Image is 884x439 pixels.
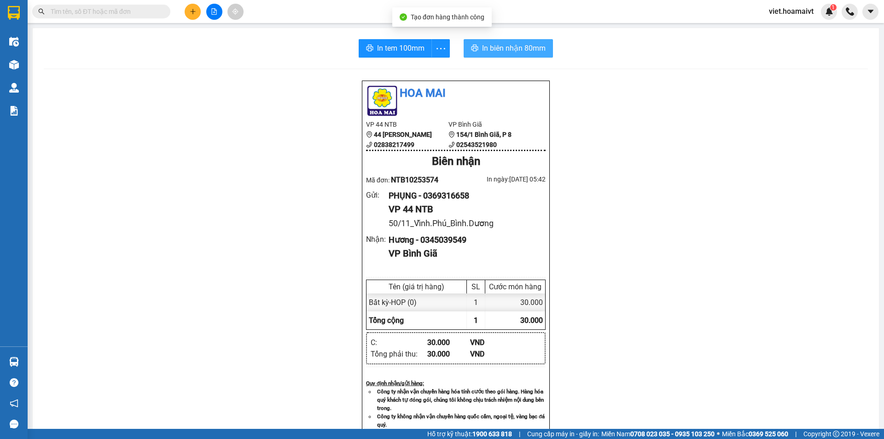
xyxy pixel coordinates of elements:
img: logo-vxr [8,6,20,20]
img: icon-new-feature [825,7,833,16]
div: Gửi : [366,189,389,201]
b: 02543521980 [456,141,497,148]
span: Miền Nam [601,429,715,439]
img: warehouse-icon [9,83,19,93]
div: Mã đơn: [366,174,456,186]
div: VP 44 NTB [389,202,538,217]
span: Hỗ trợ kỹ thuật: [427,429,512,439]
li: VP 44 NTB [366,119,448,129]
div: VND [470,348,513,360]
div: C : [371,337,427,348]
span: plus [190,8,196,15]
span: more [432,43,449,54]
span: 1 [474,316,478,325]
div: Tổng phải thu : [371,348,427,360]
span: printer [366,44,373,53]
span: Bất kỳ - HOP (0) [369,298,417,307]
div: 50/11_Vĩnh.Phú_Bình.Dương [389,217,538,230]
span: search [38,8,45,15]
span: ⚪️ [717,432,720,436]
div: Quy định nhận/gửi hàng : [366,379,546,387]
span: phone [366,141,372,148]
span: Tạo đơn hàng thành công [411,13,484,21]
button: printerIn tem 100mm [359,39,432,58]
span: Cung cấp máy in - giấy in: [527,429,599,439]
strong: 1900 633 818 [472,430,512,438]
span: environment [448,131,455,138]
b: 44 [PERSON_NAME] [374,131,432,138]
span: Tổng cộng [369,316,404,325]
button: plus [185,4,201,20]
span: | [795,429,797,439]
img: phone-icon [846,7,854,16]
span: NTB10253574 [391,176,438,184]
span: environment [366,131,372,138]
div: Cước món hàng [488,282,543,291]
span: question-circle [10,378,18,387]
div: VND [470,337,513,348]
b: 02838217499 [374,141,414,148]
img: warehouse-icon [9,37,19,47]
span: aim [232,8,238,15]
input: Tìm tên, số ĐT hoặc mã đơn [51,6,159,17]
img: logo.jpg [366,85,398,117]
div: 30.000 [427,348,470,360]
div: PHỤNG - 0369316658 [389,189,538,202]
span: | [519,429,520,439]
button: aim [227,4,244,20]
span: notification [10,399,18,408]
img: solution-icon [9,106,19,116]
div: Biên nhận [366,153,546,170]
span: caret-down [867,7,875,16]
button: file-add [206,4,222,20]
div: VP Bình Giã [389,246,538,261]
div: In ngày: [DATE] 05:42 [456,174,546,184]
sup: 1 [830,4,837,11]
span: Miền Bắc [722,429,788,439]
div: 1 [467,293,485,311]
button: caret-down [862,4,878,20]
li: Hoa Mai [366,85,546,102]
span: viet.hoamaivt [762,6,821,17]
strong: Công ty không nhận vận chuyển hàng quốc cấm, ngoại tệ, vàng bạc đá quý. [377,413,545,428]
button: more [431,39,450,58]
img: warehouse-icon [9,60,19,70]
span: 1 [832,4,835,11]
strong: 0708 023 035 - 0935 103 250 [630,430,715,438]
span: In tem 100mm [377,42,425,54]
span: In biên nhận 80mm [482,42,546,54]
div: Hương - 0345039549 [389,234,538,246]
span: 30.000 [520,316,543,325]
div: 30.000 [485,293,545,311]
span: copyright [833,431,839,437]
span: printer [471,44,478,53]
span: check-circle [400,13,407,21]
div: Tên (giá trị hàng) [369,282,464,291]
div: 30.000 [427,337,470,348]
button: printerIn biên nhận 80mm [464,39,553,58]
div: Nhận : [366,234,389,245]
span: file-add [211,8,217,15]
li: VP Bình Giã [448,119,531,129]
span: message [10,420,18,428]
img: warehouse-icon [9,357,19,367]
strong: 0369 525 060 [749,430,788,438]
span: phone [448,141,455,148]
div: SL [469,282,483,291]
b: 154/1 Bình Giã, P 8 [456,131,512,138]
strong: Công ty nhận vận chuyển hàng hóa tính cước theo gói hàng. Hàng hóa quý khách tự đóng gói, chúng t... [377,388,544,411]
